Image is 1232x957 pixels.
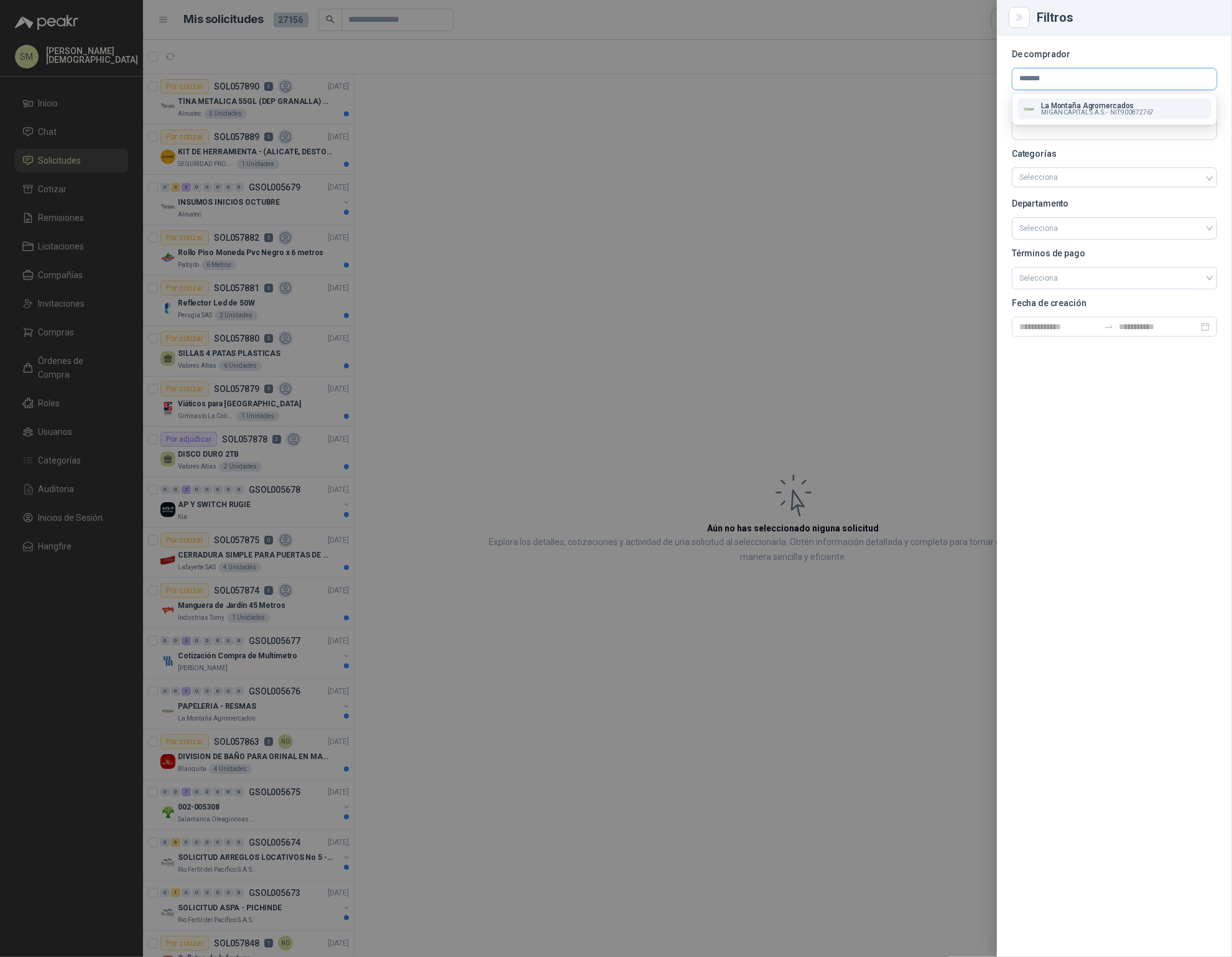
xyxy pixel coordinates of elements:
span: to [1104,322,1114,332]
span: swap-right [1104,322,1114,332]
p: Fecha de creación [1012,299,1217,307]
div: Filtros [1037,11,1217,24]
p: Términos de pago [1012,250,1217,257]
p: De comprador [1012,50,1217,58]
span: MIGAN CAPITAL S.A.S. - [1041,110,1108,116]
p: La Montaña Agromercados [1041,102,1154,110]
button: Close [1012,10,1027,25]
img: Company Logo [1022,102,1036,116]
p: Departamento [1012,200,1217,207]
p: Categorías [1012,150,1217,157]
span: NIT : 900872767 [1110,110,1154,116]
button: Company LogoLa Montaña AgromercadosMIGAN CAPITAL S.A.S.-NIT:900872767 [1017,98,1211,119]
